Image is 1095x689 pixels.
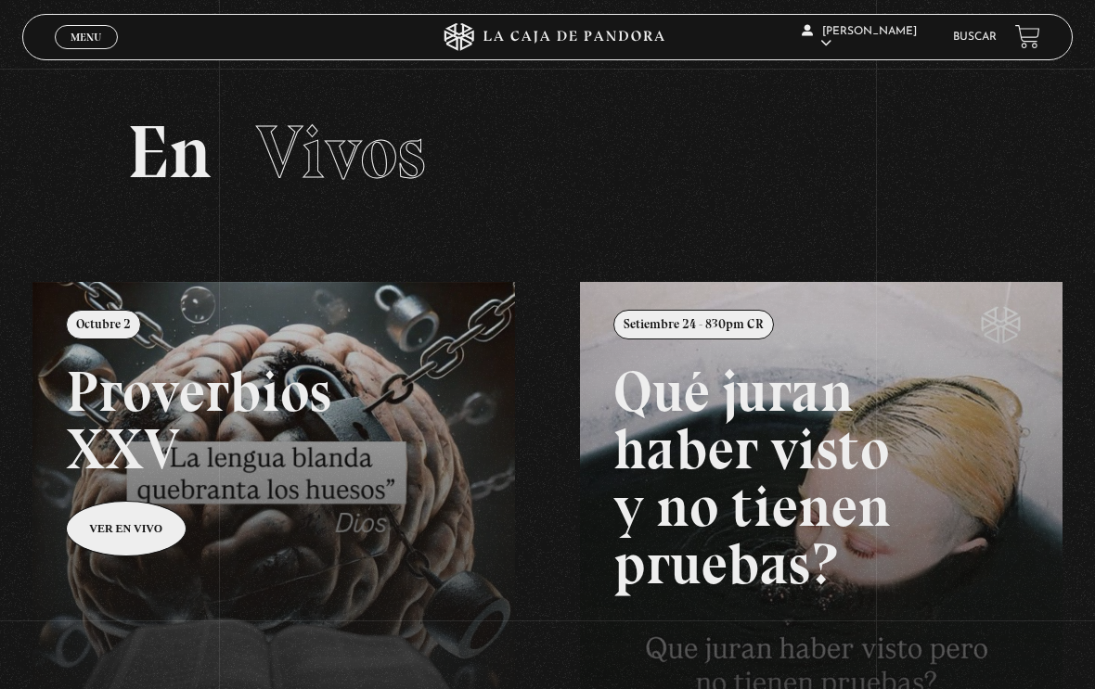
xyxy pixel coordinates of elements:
[256,108,426,197] span: Vivos
[1015,24,1040,49] a: View your shopping cart
[953,32,997,43] a: Buscar
[71,32,101,43] span: Menu
[802,26,917,49] span: [PERSON_NAME]
[127,115,968,189] h2: En
[65,47,109,60] span: Cerrar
